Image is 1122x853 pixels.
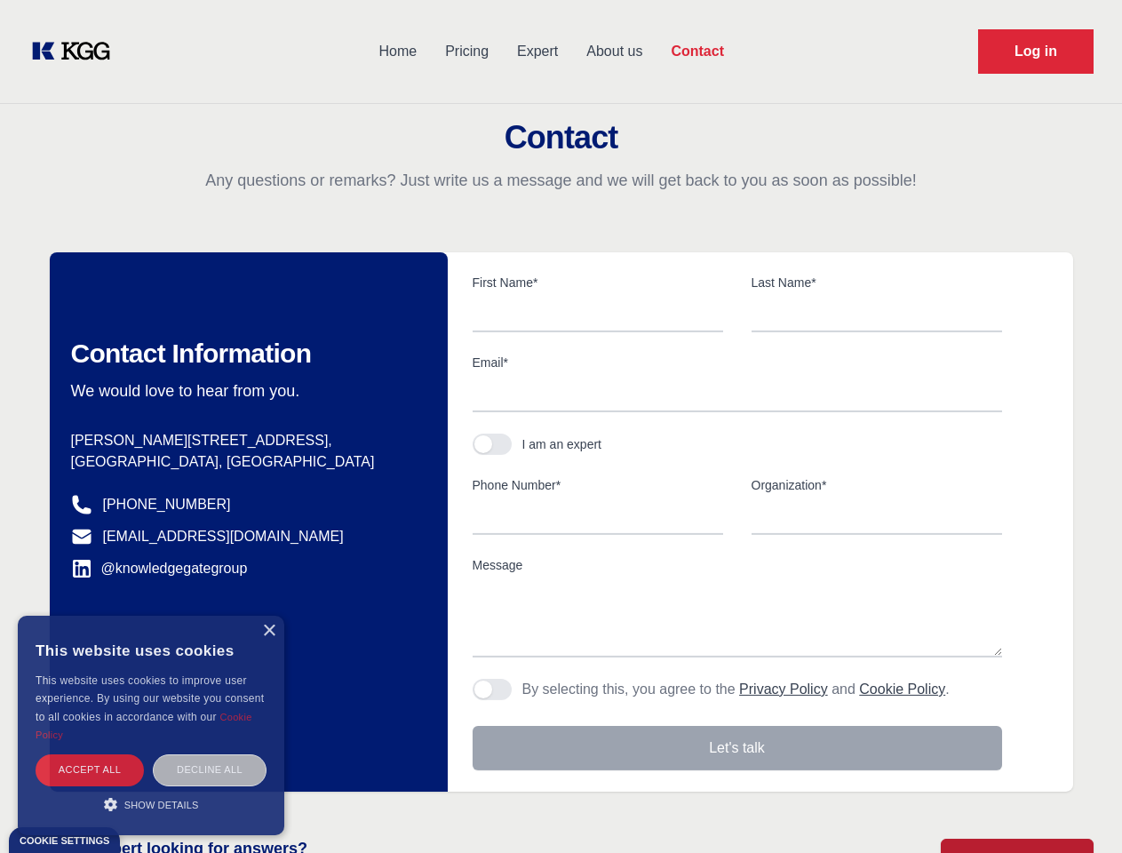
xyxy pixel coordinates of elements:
p: [GEOGRAPHIC_DATA], [GEOGRAPHIC_DATA] [71,451,419,473]
a: [PHONE_NUMBER] [103,494,231,515]
a: @knowledgegategroup [71,558,248,579]
h2: Contact Information [71,338,419,370]
span: Show details [124,800,199,810]
button: Let's talk [473,726,1002,770]
label: First Name* [473,274,723,291]
p: We would love to hear from you. [71,380,419,402]
div: I am an expert [522,435,602,453]
a: Contact [656,28,738,75]
p: By selecting this, you agree to the and . [522,679,950,700]
a: [EMAIL_ADDRESS][DOMAIN_NAME] [103,526,344,547]
a: Expert [503,28,572,75]
iframe: Chat Widget [1033,768,1122,853]
div: This website uses cookies [36,629,267,672]
a: Privacy Policy [739,682,828,697]
div: Close [262,625,275,638]
p: Any questions or remarks? Just write us a message and we will get back to you as soon as possible! [21,170,1101,191]
label: Organization* [752,476,1002,494]
h2: Contact [21,120,1101,155]
label: Message [473,556,1002,574]
div: Accept all [36,754,144,785]
p: [PERSON_NAME][STREET_ADDRESS], [71,430,419,451]
div: Decline all [153,754,267,785]
a: About us [572,28,656,75]
label: Email* [473,354,1002,371]
a: Cookie Policy [36,712,252,740]
a: Home [364,28,431,75]
div: Cookie settings [20,836,109,846]
label: Phone Number* [473,476,723,494]
a: Request Demo [978,29,1094,74]
a: Cookie Policy [859,682,945,697]
div: Show details [36,795,267,813]
a: KOL Knowledge Platform: Talk to Key External Experts (KEE) [28,37,124,66]
label: Last Name* [752,274,1002,291]
span: This website uses cookies to improve user experience. By using our website you consent to all coo... [36,674,264,723]
a: Pricing [431,28,503,75]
